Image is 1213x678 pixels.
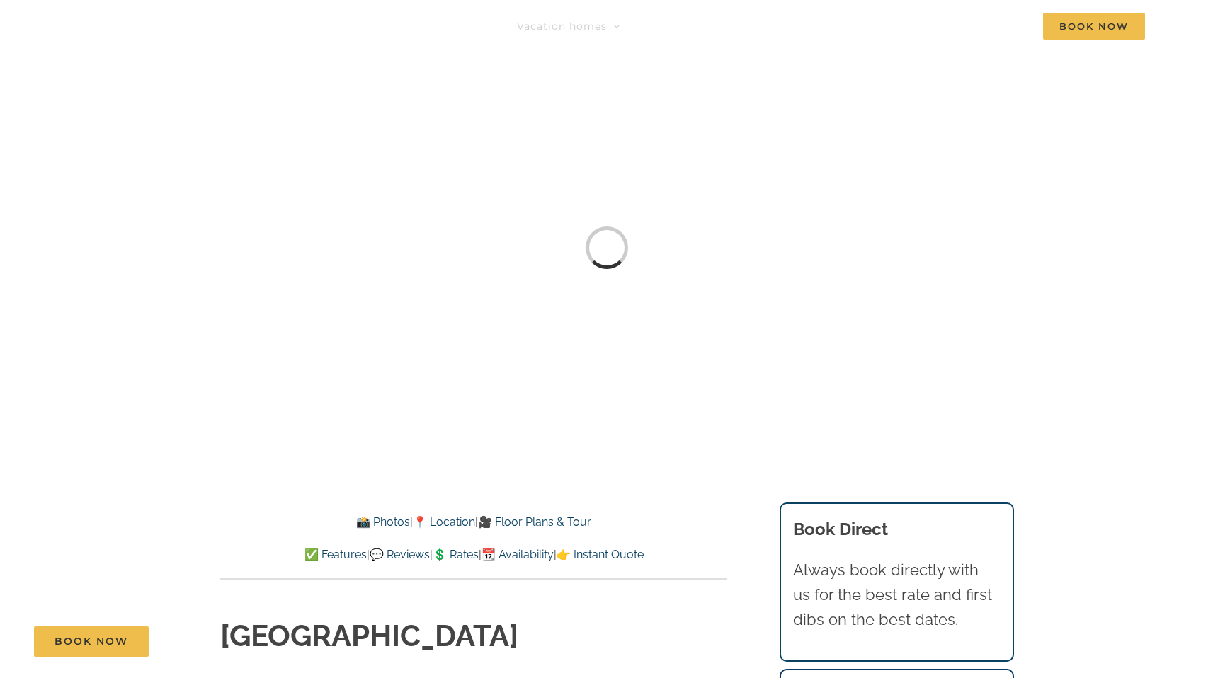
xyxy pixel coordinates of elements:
p: | | [220,513,727,532]
a: Contact [967,12,1011,40]
a: Things to do [652,12,736,40]
a: 👉 Instant Quote [557,548,644,561]
a: 📆 Availability [482,548,554,561]
span: Book Now [55,636,128,648]
span: About [887,21,921,31]
img: Branson Family Retreats Logo [68,16,308,47]
div: Loading... [583,224,630,271]
a: Deals & More [768,12,855,40]
p: Always book directly with us for the best rate and first dibs on the best dates. [793,558,1000,633]
nav: Main Menu [517,12,1145,40]
a: Vacation homes [517,12,620,40]
h1: [GEOGRAPHIC_DATA] [220,616,727,657]
a: 💲 Rates [433,548,479,561]
span: Things to do [652,21,723,31]
span: Book Now [1043,13,1145,40]
p: | | | | [220,546,727,564]
a: 📸 Photos [356,515,410,529]
span: Deals & More [768,21,842,31]
span: Vacation homes [517,21,607,31]
a: 💬 Reviews [370,548,430,561]
a: 📍 Location [413,515,475,529]
b: Book Direct [793,519,888,539]
a: ✅ Features [304,548,367,561]
a: Book Now [34,626,149,657]
a: 🎥 Floor Plans & Tour [478,515,591,529]
a: About [887,12,935,40]
span: Contact [967,21,1011,31]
